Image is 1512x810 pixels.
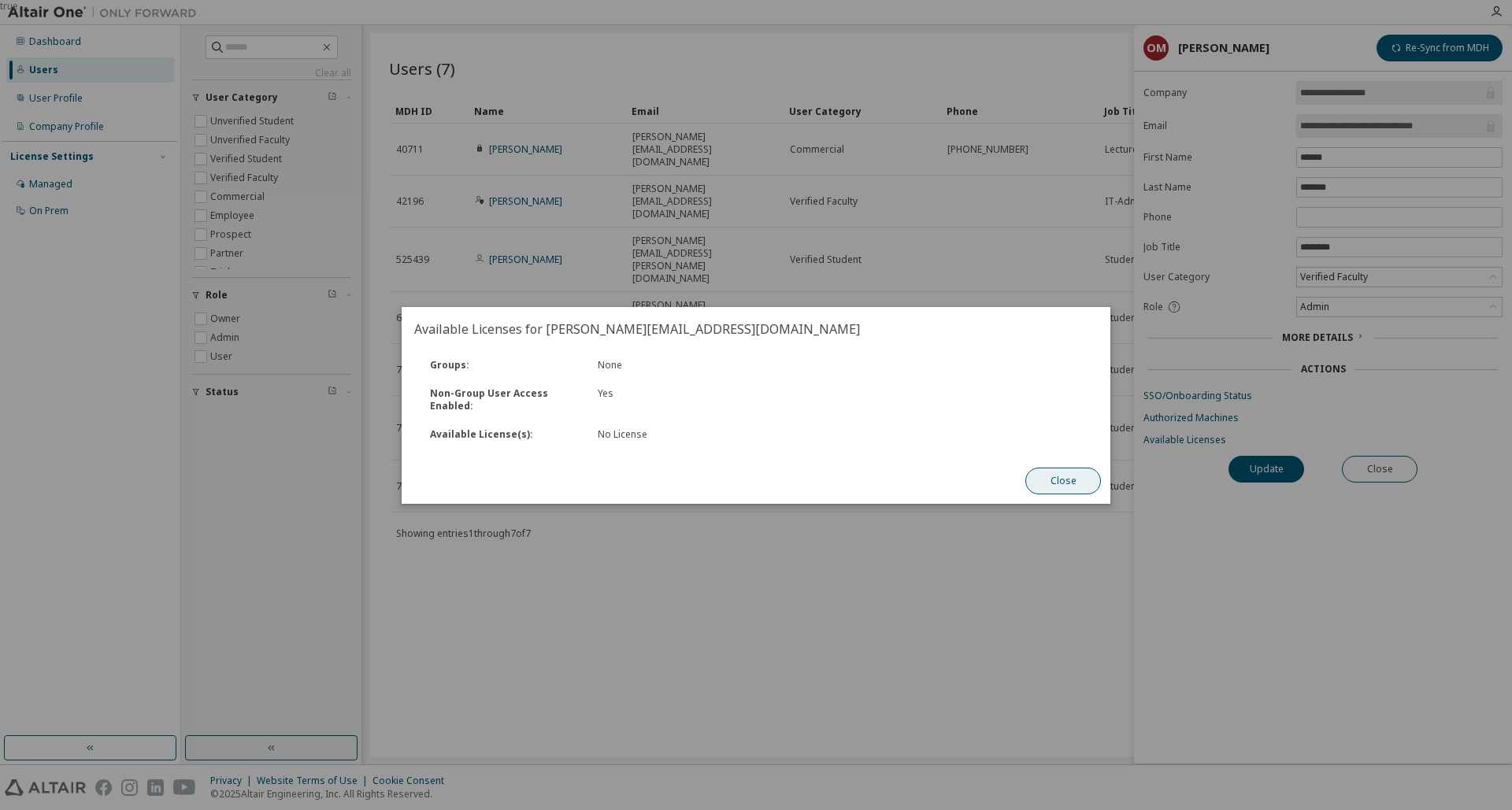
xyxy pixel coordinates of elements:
button: Close [1025,468,1101,494]
div: No License [598,428,831,441]
div: Non-Group User Access Enabled : [421,387,588,412]
div: Groups : [421,359,588,372]
div: Available License(s) : [421,428,588,441]
h2: Available Licenses for [PERSON_NAME][EMAIL_ADDRESS][DOMAIN_NAME] [402,307,1110,351]
div: Yes [588,387,840,412]
div: None [588,359,840,372]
